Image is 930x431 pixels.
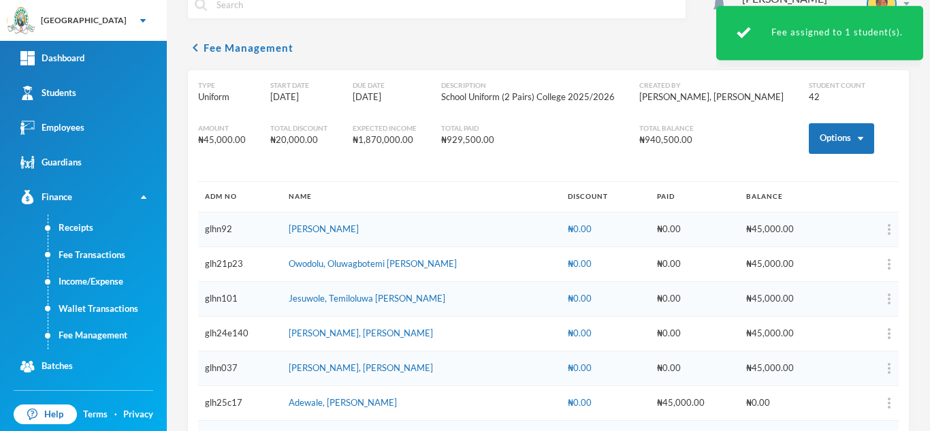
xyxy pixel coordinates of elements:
[20,155,82,170] div: Guardians
[650,386,739,421] td: ₦45,000.00
[639,91,784,104] div: [PERSON_NAME], [PERSON_NAME]
[888,259,891,270] img: more_vert
[650,317,739,351] td: ₦0.00
[739,351,829,386] td: ₦45,000.00
[441,80,615,91] div: Description
[198,282,282,317] td: glhn101
[48,296,167,323] a: Wallet Transactions
[888,328,891,339] img: more_vert
[739,386,829,421] td: ₦0.00
[836,289,891,309] button: more_vert
[20,360,73,374] div: Batches
[198,182,282,212] th: ADM NO
[20,190,72,204] div: Finance
[7,7,35,35] img: logo
[568,292,643,306] div: ₦0.00
[198,123,246,133] div: Amount
[353,133,417,147] div: ₦1,870,000.00
[568,396,643,410] div: ₦0.00
[836,393,891,413] button: more_vert
[270,80,327,91] div: Start Date
[48,322,167,349] a: Fee Management
[198,247,282,282] td: glh21p23
[282,182,561,212] th: NAME
[289,223,359,234] a: [PERSON_NAME]
[198,91,246,104] div: Uniform
[270,123,327,133] div: Total Discount
[20,121,84,135] div: Employees
[739,282,829,317] td: ₦45,000.00
[809,91,899,104] div: 42
[41,14,127,27] div: [GEOGRAPHIC_DATA]
[650,247,739,282] td: ₦0.00
[650,212,739,247] td: ₦0.00
[888,224,891,235] img: more_vert
[83,408,108,421] a: Terms
[888,398,891,409] img: more_vert
[809,123,874,154] button: Options
[48,214,167,242] a: Receipts
[114,408,117,421] div: ·
[270,133,327,147] div: ₦20,000.00
[650,282,739,317] td: ₦0.00
[198,80,246,91] div: Type
[888,293,891,304] img: more_vert
[568,362,643,375] div: ₦0.00
[739,317,829,351] td: ₦45,000.00
[289,258,457,269] a: Owodolu, Oluwagbotemi [PERSON_NAME]
[568,257,643,271] div: ₦0.00
[123,408,153,421] a: Privacy
[836,254,891,274] button: more_vert
[739,247,829,282] td: ₦45,000.00
[48,242,167,269] a: Fee Transactions
[20,86,76,100] div: Students
[716,5,923,60] div: Fee assigned to 1 student(s).
[650,182,739,212] th: PAID
[809,80,899,91] div: Student Count
[650,351,739,386] td: ₦0.00
[441,123,615,133] div: Total Paid
[48,268,167,296] a: Income/Expense
[270,91,327,104] div: [DATE]
[888,363,891,374] img: more_vert
[14,404,77,425] a: Help
[353,123,417,133] div: Expected Income
[289,362,433,373] a: [PERSON_NAME], [PERSON_NAME]
[289,293,445,304] a: Jesuwole, Temiloluwa [PERSON_NAME]
[568,223,643,236] div: ₦0.00
[568,327,643,340] div: ₦0.00
[198,351,282,386] td: glhn037
[289,397,397,408] a: Adewale, [PERSON_NAME]
[441,91,615,104] div: School Uniform (2 Pairs) College 2025/2026
[639,80,784,91] div: Created By
[20,51,84,65] div: Dashboard
[639,123,784,133] div: Total Balance
[198,386,282,421] td: glh25c17
[836,358,891,379] button: more_vert
[187,39,204,56] i: chevron_left
[353,80,417,91] div: Due Date
[836,219,891,240] button: more_vert
[739,182,829,212] th: BALANCE
[198,133,246,147] div: ₦45,000.00
[289,328,433,338] a: [PERSON_NAME], [PERSON_NAME]
[187,39,293,56] button: chevron_leftFee Management
[739,212,829,247] td: ₦45,000.00
[198,212,282,247] td: glhn92
[441,133,615,147] div: ₦929,500.00
[198,317,282,351] td: glh24e140
[639,133,784,147] div: ₦940,500.00
[836,323,891,344] button: more_vert
[561,182,650,212] th: DISCOUNT
[353,91,417,104] div: [DATE]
